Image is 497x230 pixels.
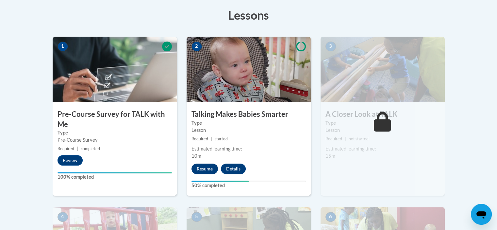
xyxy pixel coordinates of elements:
span: Required [58,146,74,151]
h3: A Closer Look at TALK [321,109,445,119]
div: Your progress [191,181,249,182]
span: 15m [325,153,335,159]
label: Type [191,119,306,127]
img: Course Image [53,37,177,102]
span: 5 [191,212,202,222]
span: not started [349,136,369,141]
span: 4 [58,212,68,222]
div: Estimated learning time: [325,145,440,152]
span: 6 [325,212,336,222]
div: Estimated learning time: [191,145,306,152]
label: Type [58,129,172,136]
h3: Lessons [53,7,445,23]
img: Course Image [187,37,311,102]
span: | [345,136,346,141]
img: Course Image [321,37,445,102]
label: Type [325,119,440,127]
div: Lesson [191,127,306,134]
label: 100% completed [58,173,172,181]
button: Resume [191,164,218,174]
span: | [77,146,78,151]
span: completed [81,146,100,151]
button: Review [58,155,83,166]
div: Your progress [58,172,172,173]
span: 1 [58,42,68,51]
h3: Talking Makes Babies Smarter [187,109,311,119]
span: | [211,136,212,141]
span: started [215,136,228,141]
div: Lesson [325,127,440,134]
button: Details [221,164,246,174]
span: Required [325,136,342,141]
span: 3 [325,42,336,51]
span: 2 [191,42,202,51]
span: Required [191,136,208,141]
h3: Pre-Course Survey for TALK with Me [53,109,177,130]
iframe: Button to launch messaging window [471,204,492,225]
div: Pre-Course Survey [58,136,172,144]
span: 10m [191,153,201,159]
label: 50% completed [191,182,306,189]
